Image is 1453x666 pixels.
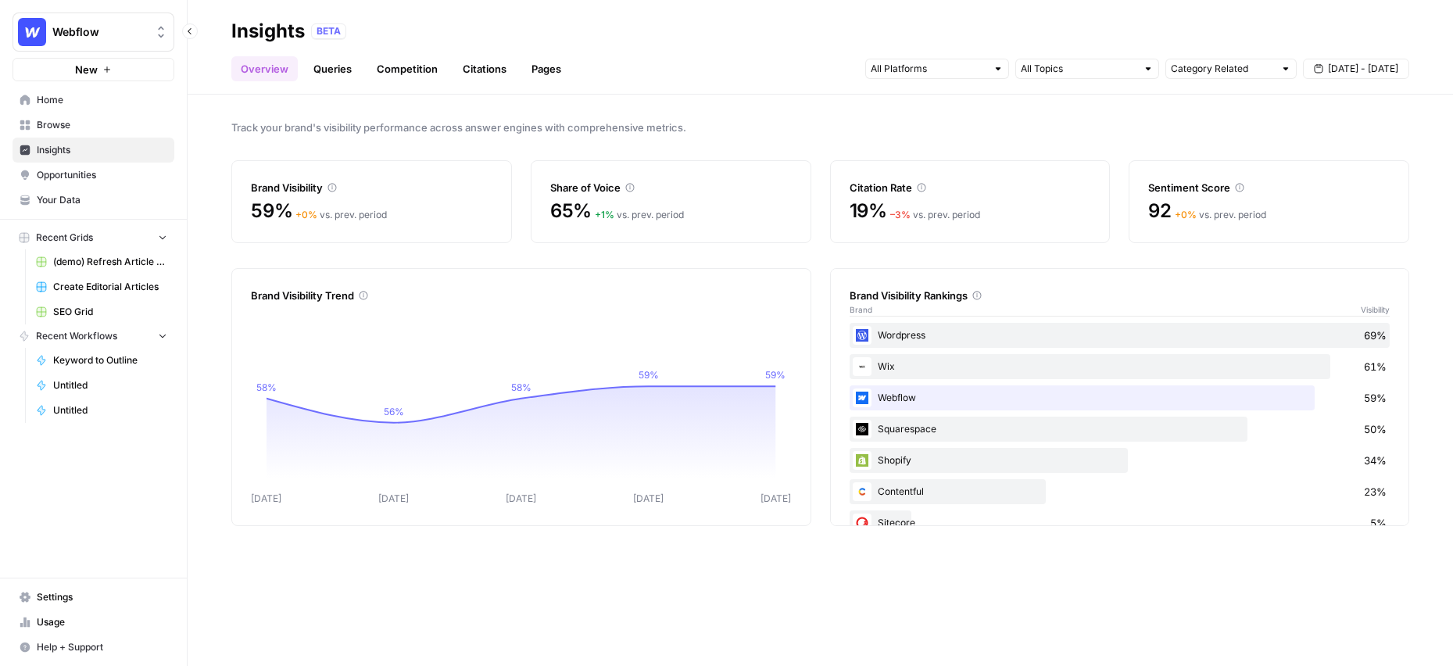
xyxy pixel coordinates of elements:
[1364,359,1387,374] span: 61%
[1364,328,1387,343] span: 69%
[37,168,167,182] span: Opportunities
[1364,390,1387,406] span: 59%
[850,288,1390,303] div: Brand Visibility Rankings
[1364,421,1387,437] span: 50%
[384,406,404,417] tspan: 56%
[13,188,174,213] a: Your Data
[1361,303,1390,316] span: Visibility
[13,113,174,138] a: Browse
[550,180,792,195] div: Share of Voice
[13,88,174,113] a: Home
[13,13,174,52] button: Workspace: Webflow
[18,18,46,46] img: Webflow Logo
[29,348,174,373] a: Keyword to Outline
[890,209,911,220] span: – 3 %
[853,326,871,345] img: 22xsrp1vvxnaoilgdb3s3rw3scik
[29,249,174,274] a: (demo) Refresh Article Content & Analysis
[1148,180,1390,195] div: Sentiment Score
[850,385,1390,410] div: Webflow
[890,208,980,222] div: vs. prev. period
[13,324,174,348] button: Recent Workflows
[595,208,684,222] div: vs. prev. period
[53,280,167,294] span: Create Editorial Articles
[639,369,659,381] tspan: 59%
[311,23,346,39] div: BETA
[850,479,1390,504] div: Contentful
[53,378,167,392] span: Untitled
[853,451,871,470] img: wrtrwb713zz0l631c70900pxqvqh
[853,388,871,407] img: a1pu3e9a4sjoov2n4mw66knzy8l8
[850,303,872,316] span: Brand
[506,492,536,504] tspan: [DATE]
[53,353,167,367] span: Keyword to Outline
[511,381,531,393] tspan: 58%
[850,180,1091,195] div: Citation Rate
[231,56,298,81] a: Overview
[853,357,871,376] img: i4x52ilb2nzb0yhdjpwfqj6p8htt
[522,56,571,81] a: Pages
[37,143,167,157] span: Insights
[13,610,174,635] a: Usage
[13,585,174,610] a: Settings
[550,199,592,224] span: 65%
[36,329,117,343] span: Recent Workflows
[766,369,786,381] tspan: 59%
[853,420,871,439] img: onsbemoa9sjln5gpq3z6gl4wfdvr
[595,209,614,220] span: + 1 %
[251,199,292,224] span: 59%
[850,323,1390,348] div: Wordpress
[295,208,387,222] div: vs. prev. period
[231,120,1409,135] span: Track your brand's visibility performance across answer engines with comprehensive metrics.
[251,180,492,195] div: Brand Visibility
[53,255,167,269] span: (demo) Refresh Article Content & Analysis
[37,93,167,107] span: Home
[231,19,305,44] div: Insights
[37,615,167,629] span: Usage
[1175,208,1266,222] div: vs. prev. period
[850,417,1390,442] div: Squarespace
[29,373,174,398] a: Untitled
[1021,61,1136,77] input: All Topics
[850,354,1390,379] div: Wix
[1148,199,1172,224] span: 92
[1171,61,1274,77] input: Category Related
[29,274,174,299] a: Create Editorial Articles
[453,56,516,81] a: Citations
[1364,484,1387,499] span: 23%
[13,58,174,81] button: New
[13,138,174,163] a: Insights
[36,231,93,245] span: Recent Grids
[1328,62,1398,76] span: [DATE] - [DATE]
[1370,515,1387,531] span: 5%
[251,492,281,504] tspan: [DATE]
[52,24,147,40] span: Webflow
[304,56,361,81] a: Queries
[378,492,409,504] tspan: [DATE]
[37,640,167,654] span: Help + Support
[760,492,791,504] tspan: [DATE]
[850,199,887,224] span: 19%
[13,226,174,249] button: Recent Grids
[29,398,174,423] a: Untitled
[29,299,174,324] a: SEO Grid
[53,305,167,319] span: SEO Grid
[37,118,167,132] span: Browse
[13,163,174,188] a: Opportunities
[251,288,792,303] div: Brand Visibility Trend
[853,514,871,532] img: nkwbr8leobsn7sltvelb09papgu0
[633,492,664,504] tspan: [DATE]
[1175,209,1197,220] span: + 0 %
[37,193,167,207] span: Your Data
[850,510,1390,535] div: Sitecore
[37,590,167,604] span: Settings
[1364,453,1387,468] span: 34%
[53,403,167,417] span: Untitled
[367,56,447,81] a: Competition
[75,62,98,77] span: New
[256,381,277,393] tspan: 58%
[871,61,986,77] input: All Platforms
[13,635,174,660] button: Help + Support
[295,209,317,220] span: + 0 %
[1303,59,1409,79] button: [DATE] - [DATE]
[850,448,1390,473] div: Shopify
